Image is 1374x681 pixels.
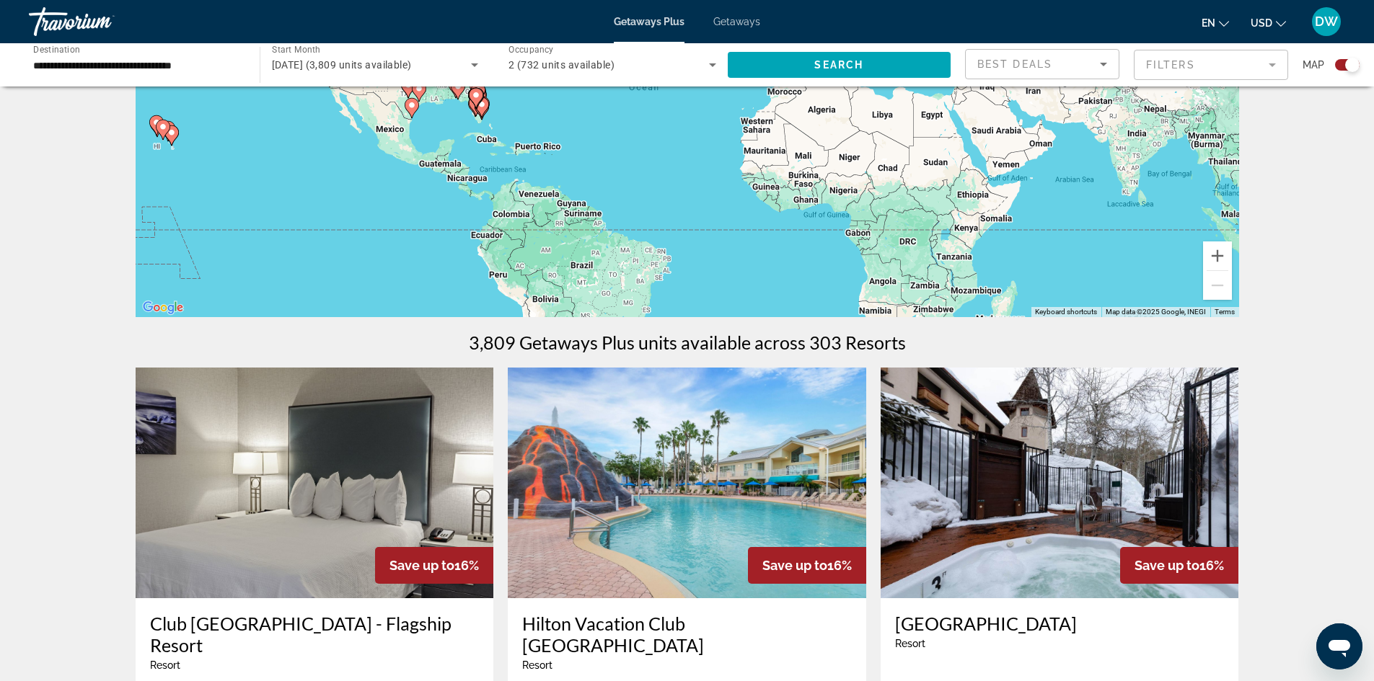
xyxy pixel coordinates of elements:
a: Travorium [29,3,173,40]
a: Hilton Vacation Club [GEOGRAPHIC_DATA] [522,613,852,656]
img: 2750O01X.jpg [508,368,866,598]
span: Best Deals [977,58,1052,70]
span: Map data ©2025 Google, INEGI [1106,308,1206,316]
div: 16% [748,547,866,584]
button: User Menu [1308,6,1345,37]
button: Zoom in [1203,241,1232,270]
img: DR81I01X.jpg [136,368,494,598]
span: 2 (732 units available) [508,59,615,71]
span: Destination [33,44,80,54]
span: Save up to [1135,558,1199,573]
a: Getaways Plus [614,16,684,27]
iframe: Button to launch messaging window [1316,623,1362,669]
div: 16% [1120,547,1238,584]
button: Filter [1134,49,1288,81]
span: [DATE] (3,809 units available) [272,59,412,71]
a: Getaways [713,16,760,27]
a: Open this area in Google Maps (opens a new window) [139,298,187,317]
span: Save up to [762,558,827,573]
span: Save up to [389,558,454,573]
span: DW [1315,14,1338,29]
div: 16% [375,547,493,584]
span: Resort [150,659,180,671]
button: Change language [1202,12,1229,33]
a: Club [GEOGRAPHIC_DATA] - Flagship Resort [150,613,480,656]
span: Resort [895,638,925,649]
span: en [1202,17,1215,29]
img: Google [139,298,187,317]
mat-select: Sort by [977,55,1107,73]
span: Map [1303,55,1324,75]
button: Search [728,52,951,78]
span: Resort [522,659,552,671]
button: Keyboard shortcuts [1035,307,1097,317]
button: Zoom out [1203,271,1232,300]
a: Terms (opens in new tab) [1215,308,1235,316]
span: Search [814,59,863,71]
img: 0916O01X.jpg [881,368,1239,598]
h1: 3,809 Getaways Plus units available across 303 Resorts [469,331,906,353]
span: Occupancy [508,45,554,55]
span: Start Month [272,45,320,55]
a: [GEOGRAPHIC_DATA] [895,613,1225,634]
button: Change currency [1251,12,1286,33]
span: USD [1251,17,1272,29]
